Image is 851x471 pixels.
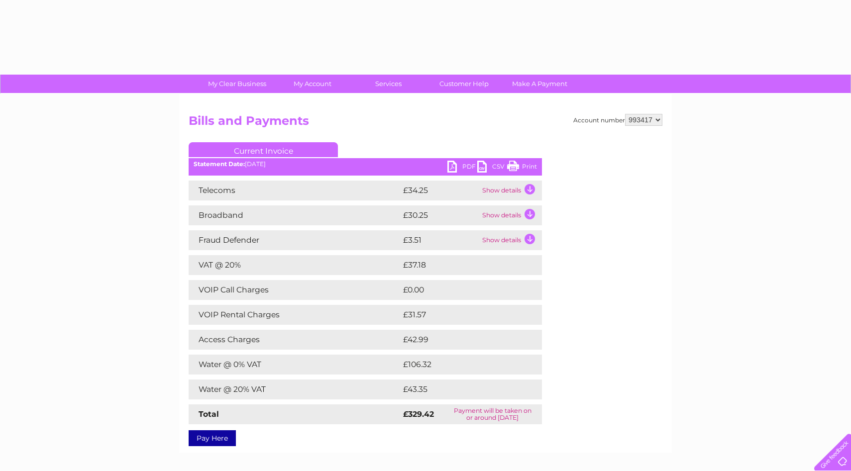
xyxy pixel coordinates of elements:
[401,255,521,275] td: £37.18
[480,205,542,225] td: Show details
[401,230,480,250] td: £3.51
[401,305,521,325] td: £31.57
[480,230,542,250] td: Show details
[401,181,480,200] td: £34.25
[423,75,505,93] a: Customer Help
[272,75,354,93] a: My Account
[189,379,401,399] td: Water @ 20% VAT
[189,230,401,250] td: Fraud Defender
[189,161,542,168] div: [DATE]
[194,160,245,168] b: Statement Date:
[347,75,429,93] a: Services
[189,355,401,375] td: Water @ 0% VAT
[499,75,581,93] a: Make A Payment
[189,305,401,325] td: VOIP Rental Charges
[401,379,522,399] td: £43.35
[189,255,401,275] td: VAT @ 20%
[447,161,477,175] a: PDF
[401,280,519,300] td: £0.00
[401,355,524,375] td: £106.32
[573,114,662,126] div: Account number
[189,181,401,200] td: Telecoms
[189,142,338,157] a: Current Invoice
[189,330,401,350] td: Access Charges
[401,205,480,225] td: £30.25
[189,114,662,133] h2: Bills and Payments
[189,205,401,225] td: Broadband
[480,181,542,200] td: Show details
[189,430,236,446] a: Pay Here
[199,409,219,419] strong: Total
[401,330,522,350] td: £42.99
[443,404,542,424] td: Payment will be taken on or around [DATE]
[403,409,434,419] strong: £329.42
[196,75,278,93] a: My Clear Business
[507,161,537,175] a: Print
[189,280,401,300] td: VOIP Call Charges
[477,161,507,175] a: CSV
